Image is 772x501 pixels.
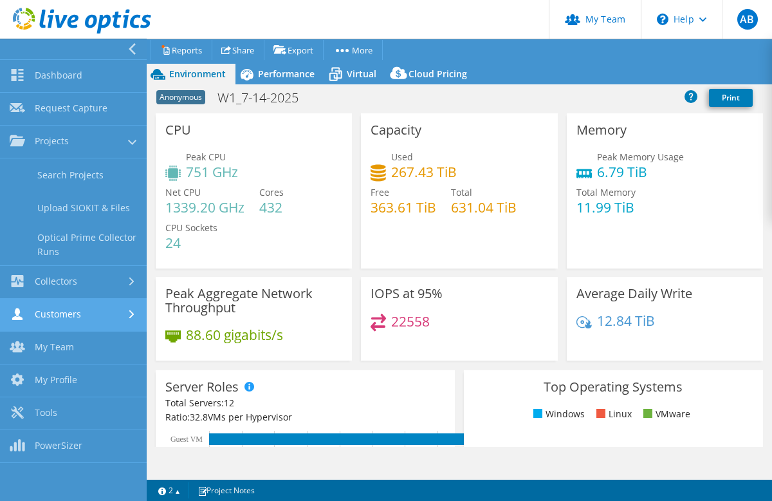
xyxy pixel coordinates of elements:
span: Performance [258,68,315,80]
span: CPU Sockets [165,222,217,234]
a: Project Notes [188,482,264,498]
span: Free [371,186,389,198]
h4: 363.61 TiB [371,200,436,214]
a: Share [212,40,264,60]
span: 32.8 [190,411,208,423]
a: Export [264,40,324,60]
h4: 432 [259,200,284,214]
h3: Average Daily Write [576,287,692,301]
h4: 631.04 TiB [451,200,517,214]
a: Print [709,89,753,107]
h3: Capacity [371,123,421,137]
h4: 1339.20 GHz [165,200,244,214]
div: Total Servers: [165,396,305,410]
h3: Top Operating Systems [473,380,753,394]
h4: 11.99 TiB [576,200,636,214]
span: Anonymous [156,90,205,104]
span: Virtual [347,68,376,80]
li: VMware [640,407,690,421]
h4: 6.79 TiB [597,165,684,179]
span: 12 [224,397,234,409]
h4: 12.84 TiB [597,314,655,328]
h3: CPU [165,123,191,137]
li: Linux [593,407,632,421]
span: Total [451,186,472,198]
h1: W1_7-14-2025 [212,91,318,105]
span: Used [391,151,413,163]
h4: 24 [165,236,217,250]
svg: \n [657,14,668,25]
h4: 88.60 gigabits/s [186,328,283,342]
span: Net CPU [165,186,201,198]
li: Windows [530,407,585,421]
h4: 751 GHz [186,165,238,179]
a: More [323,40,383,60]
span: Cores [259,186,284,198]
span: Peak Memory Usage [597,151,684,163]
h3: Peak Aggregate Network Throughput [165,287,342,315]
h4: 267.43 TiB [391,165,457,179]
a: 2 [149,482,189,498]
span: Total Memory [576,186,636,198]
h3: Server Roles [165,380,239,394]
span: Peak CPU [186,151,226,163]
h3: Memory [576,123,627,137]
span: AB [737,9,758,30]
span: Environment [169,68,226,80]
a: Reports [151,40,212,60]
div: Ratio: VMs per Hypervisor [165,410,445,424]
span: Cloud Pricing [409,68,467,80]
text: Guest VM [170,435,203,444]
h4: 22558 [391,314,430,328]
h3: IOPS at 95% [371,287,443,301]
